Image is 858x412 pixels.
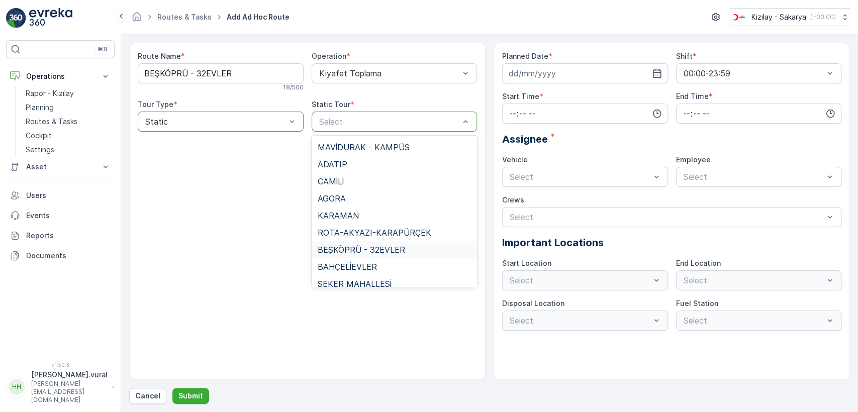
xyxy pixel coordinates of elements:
[157,13,212,21] a: Routes & Tasks
[502,259,551,267] label: Start Location
[225,12,292,22] span: Add Ad Hoc Route
[135,391,160,401] p: Cancel
[26,131,52,141] p: Cockpit
[510,171,650,183] p: Select
[676,92,709,100] label: End Time
[6,8,26,28] img: logo
[26,71,94,81] p: Operations
[676,299,718,307] label: Fuel Station
[22,86,115,100] a: Rapor - Kızılay
[730,8,850,26] button: Kızılay - Sakarya(+03:00)
[6,370,115,404] button: HH[PERSON_NAME].vural[PERSON_NAME][EMAIL_ADDRESS][DOMAIN_NAME]
[751,12,806,22] p: Kızılay - Sakarya
[318,228,431,237] span: ROTA-AKYAZI-KARAPÜRÇEK
[312,100,350,109] label: Static Tour
[138,100,173,109] label: Tour Type
[6,185,115,205] a: Users
[178,391,203,401] p: Submit
[318,279,392,288] span: ŞEKER MAHALLESİ
[318,194,346,203] span: AGORA
[510,211,824,223] p: Select
[318,160,347,169] span: ADATIP
[502,299,564,307] label: Disposal Location
[684,171,824,183] p: Select
[131,15,142,24] a: Homepage
[676,52,693,60] label: Shift
[676,155,711,164] label: Employee
[312,52,346,60] label: Operation
[810,13,836,21] p: ( +03:00 )
[676,259,721,267] label: End Location
[6,66,115,86] button: Operations
[6,157,115,177] button: Asset
[730,12,747,23] img: k%C4%B1z%C4%B1lay_DTAvauz.png
[283,83,304,91] p: 18 / 500
[6,362,115,368] span: v 1.50.3
[22,115,115,129] a: Routes & Tasks
[22,129,115,143] a: Cockpit
[31,370,108,380] p: [PERSON_NAME].vural
[22,143,115,157] a: Settings
[26,88,74,98] p: Rapor - Kızılay
[26,190,111,200] p: Users
[502,52,548,60] label: Planned Date
[172,388,209,404] button: Submit
[26,231,111,241] p: Reports
[502,195,524,204] label: Crews
[6,246,115,266] a: Documents
[502,63,668,83] input: dd/mm/yyyy
[138,52,181,60] label: Route Name
[502,132,548,147] span: Assignee
[9,379,25,395] div: HH
[31,380,108,404] p: [PERSON_NAME][EMAIL_ADDRESS][DOMAIN_NAME]
[502,155,528,164] label: Vehicle
[318,211,359,220] span: KARAMAN
[26,117,77,127] p: Routes & Tasks
[319,116,460,128] p: Select
[26,211,111,221] p: Events
[502,92,539,100] label: Start Time
[26,162,94,172] p: Asset
[26,102,54,113] p: Planning
[318,262,377,271] span: BAHÇELİEVLER
[129,388,166,404] button: Cancel
[318,143,410,152] span: MAVİDURAK - KAMPÜS
[98,45,108,53] p: ⌘B
[29,8,72,28] img: logo_light-DOdMpM7g.png
[318,177,344,186] span: CAMİLİ
[6,226,115,246] a: Reports
[26,251,111,261] p: Documents
[502,235,841,250] p: Important Locations
[22,100,115,115] a: Planning
[318,245,405,254] span: BEŞKÖPRÜ - 32EVLER
[6,205,115,226] a: Events
[26,145,54,155] p: Settings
